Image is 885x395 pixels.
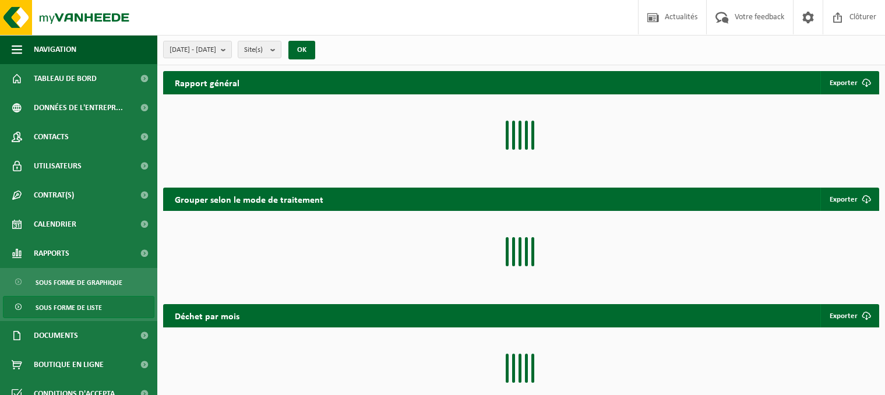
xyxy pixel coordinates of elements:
[34,122,69,151] span: Contacts
[34,239,69,268] span: Rapports
[3,271,154,293] a: Sous forme de graphique
[820,71,878,94] button: Exporter
[244,41,266,59] span: Site(s)
[238,41,281,58] button: Site(s)
[163,188,335,210] h2: Grouper selon le mode de traitement
[820,304,878,327] a: Exporter
[34,93,123,122] span: Données de l'entrepr...
[163,41,232,58] button: [DATE] - [DATE]
[163,304,251,327] h2: Déchet par mois
[36,297,102,319] span: Sous forme de liste
[3,296,154,318] a: Sous forme de liste
[34,35,76,64] span: Navigation
[288,41,315,59] button: OK
[34,181,74,210] span: Contrat(s)
[34,350,104,379] span: Boutique en ligne
[36,271,122,294] span: Sous forme de graphique
[34,64,97,93] span: Tableau de bord
[170,41,216,59] span: [DATE] - [DATE]
[34,151,82,181] span: Utilisateurs
[34,321,78,350] span: Documents
[34,210,76,239] span: Calendrier
[820,188,878,211] a: Exporter
[163,71,251,94] h2: Rapport général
